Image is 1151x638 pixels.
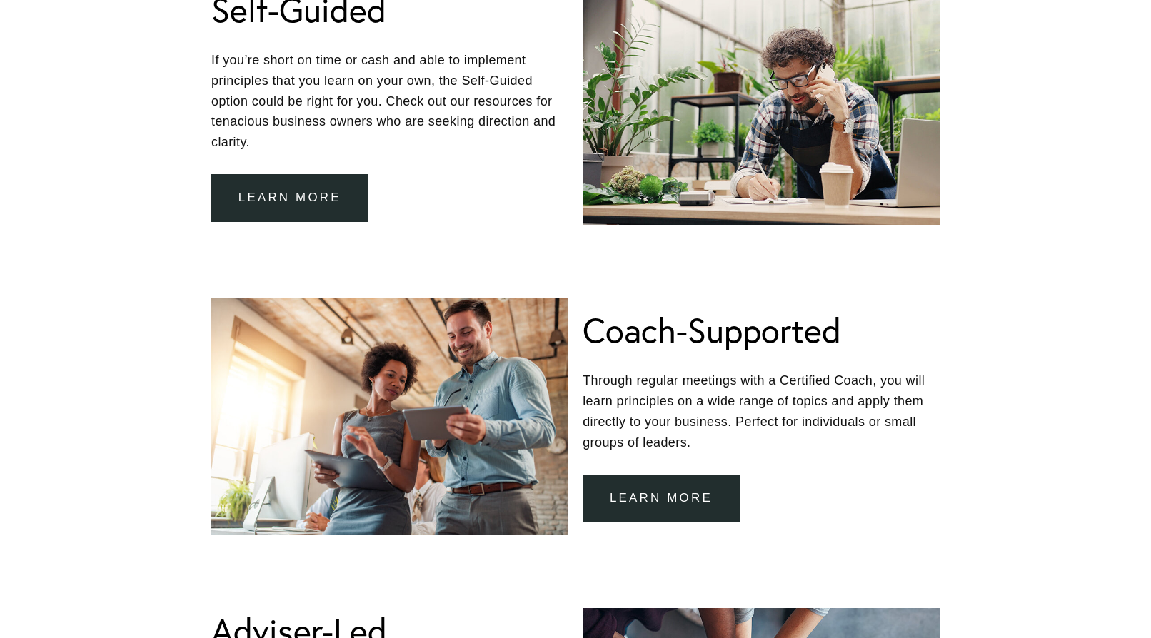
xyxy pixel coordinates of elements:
[583,370,940,452] p: Through regular meetings with a Certified Coach, you will learn principles on a wide range of top...
[583,475,740,522] a: learn more
[211,50,568,153] p: If you’re short on time or cash and able to implement principles that you learn on your own, the ...
[583,309,841,351] h1: Coach-Supported
[211,174,368,222] a: Learn more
